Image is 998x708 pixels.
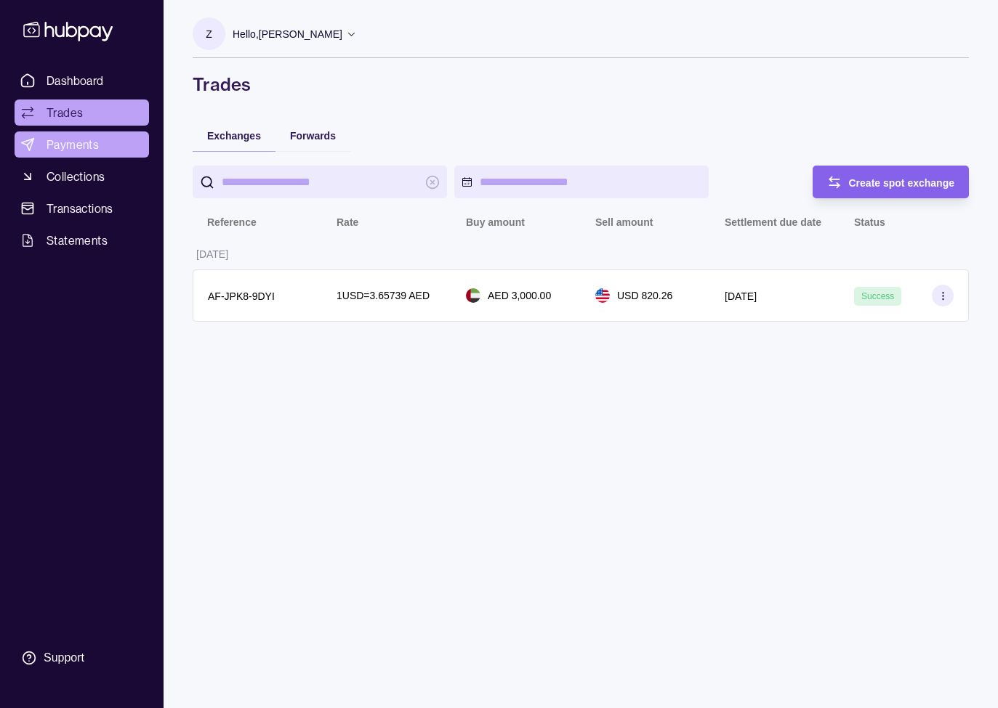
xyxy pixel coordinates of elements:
[15,163,149,190] a: Collections
[47,200,113,217] span: Transactions
[207,130,261,142] span: Exchanges
[207,216,257,228] p: Reference
[15,131,149,158] a: Payments
[813,166,970,198] button: Create spot exchange
[47,136,99,153] span: Payments
[466,216,525,228] p: Buy amount
[725,290,757,302] p: [DATE]
[44,650,84,666] div: Support
[15,195,149,221] a: Transactions
[466,288,480,303] img: ae
[222,166,418,198] input: search
[196,248,228,260] p: [DATE]
[233,26,342,42] p: Hello, [PERSON_NAME]
[15,643,149,673] a: Support
[861,291,894,301] span: Success
[617,288,672,304] p: USD 820.26
[488,288,551,304] p: AED 3,000.00
[854,216,885,228] p: Status
[47,104,83,121] span: Trades
[206,26,212,42] p: Z
[193,73,969,96] h1: Trades
[47,72,104,89] span: Dashboard
[47,168,105,185] span: Collections
[290,130,336,142] span: Forwards
[337,216,358,228] p: Rate
[47,232,108,249] span: Statements
[337,288,430,304] p: 1 USD = 3.65739 AED
[595,216,653,228] p: Sell amount
[15,99,149,126] a: Trades
[849,177,955,189] span: Create spot exchange
[15,68,149,94] a: Dashboard
[208,290,275,302] p: AF-JPK8-9DYI
[595,288,610,303] img: us
[725,216,821,228] p: Settlement due date
[15,227,149,253] a: Statements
